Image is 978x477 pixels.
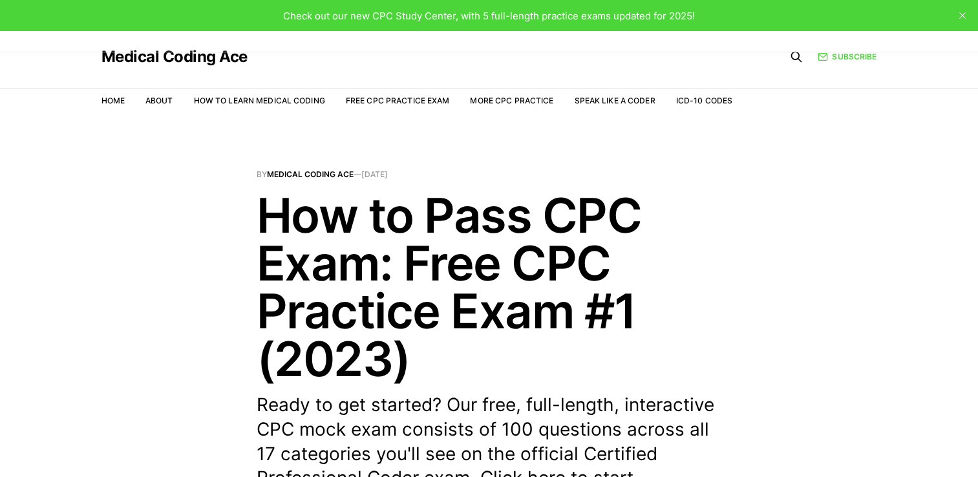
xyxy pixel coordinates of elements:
[575,96,655,105] a: Speak Like a Coder
[676,96,732,105] a: ICD-10 Codes
[194,96,325,105] a: How to Learn Medical Coding
[346,96,450,105] a: Free CPC Practice Exam
[283,10,695,22] span: Check out our new CPC Study Center, with 5 full-length practice exams updated for 2025!
[101,96,125,105] a: Home
[767,414,978,477] iframe: portal-trigger
[267,169,354,179] a: Medical Coding Ace
[952,5,973,26] button: close
[818,50,877,63] a: Subscribe
[101,49,248,65] a: Medical Coding Ace
[257,191,722,383] h1: How to Pass CPC Exam: Free CPC Practice Exam #1 (2023)
[257,171,722,178] span: By —
[361,169,388,179] time: [DATE]
[145,96,173,105] a: About
[470,96,553,105] a: More CPC Practice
